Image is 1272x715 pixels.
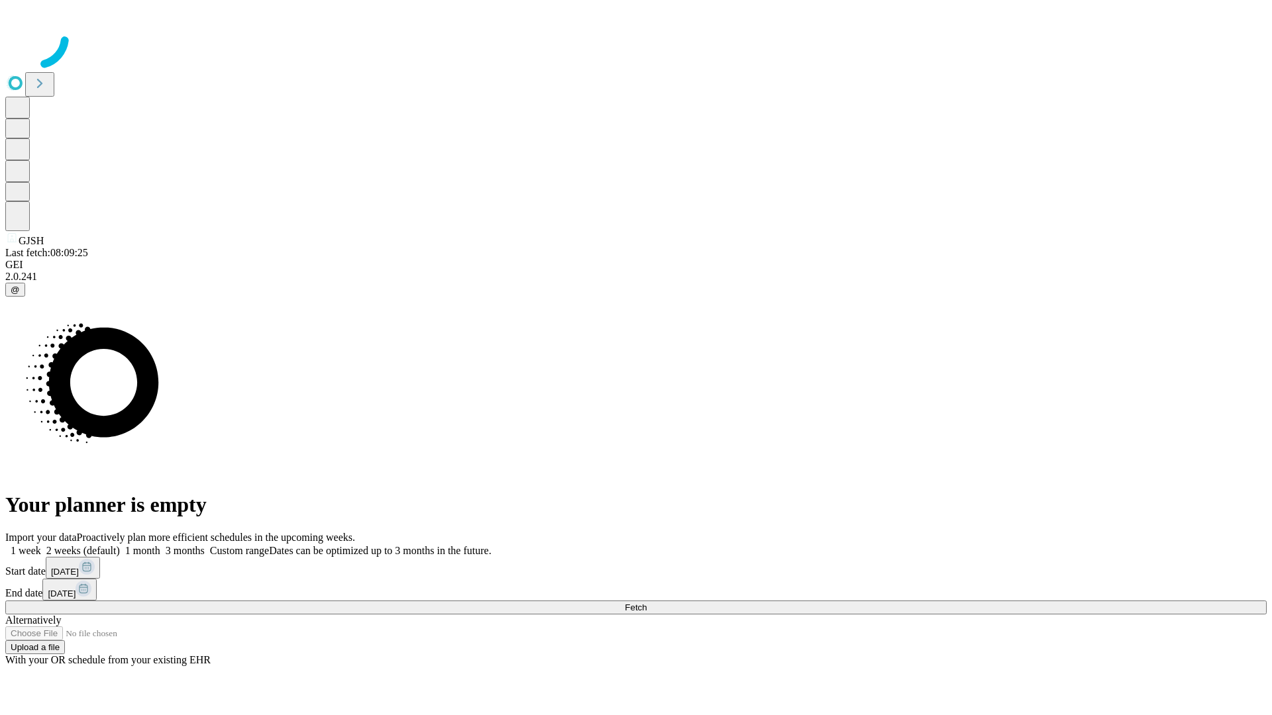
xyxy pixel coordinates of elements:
[19,235,44,246] span: GJSH
[5,247,88,258] span: Last fetch: 08:09:25
[48,589,76,598] span: [DATE]
[166,545,205,556] span: 3 months
[625,602,647,612] span: Fetch
[5,259,1267,271] div: GEI
[5,614,61,626] span: Alternatively
[125,545,160,556] span: 1 month
[5,493,1267,517] h1: Your planner is empty
[5,557,1267,579] div: Start date
[5,532,77,543] span: Import your data
[5,654,211,665] span: With your OR schedule from your existing EHR
[269,545,491,556] span: Dates can be optimized up to 3 months in the future.
[5,640,65,654] button: Upload a file
[46,557,100,579] button: [DATE]
[42,579,97,600] button: [DATE]
[77,532,355,543] span: Proactively plan more efficient schedules in the upcoming weeks.
[46,545,120,556] span: 2 weeks (default)
[5,579,1267,600] div: End date
[11,545,41,556] span: 1 week
[5,600,1267,614] button: Fetch
[5,283,25,297] button: @
[210,545,269,556] span: Custom range
[51,567,79,577] span: [DATE]
[5,271,1267,283] div: 2.0.241
[11,285,20,295] span: @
